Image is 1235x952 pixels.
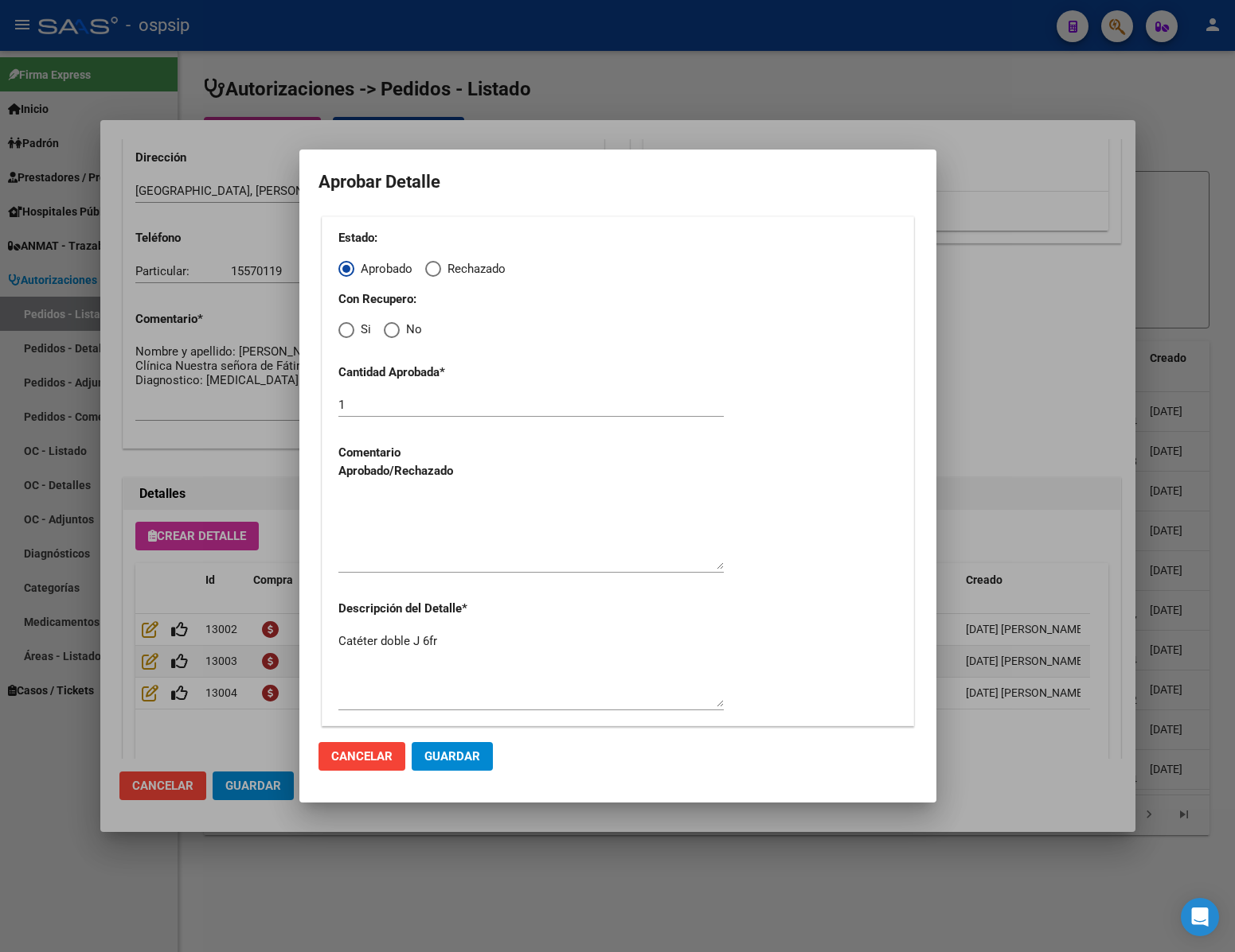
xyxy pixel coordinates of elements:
button: Cancelar [319,742,405,771]
h2: Aprobar Detalle [319,167,917,197]
button: Guardar [412,742,493,771]
p: Cantidad Aprobada [338,363,506,382]
div: Open Intercom Messenger [1181,898,1219,936]
mat-radio-group: Elija una opción [338,229,897,275]
span: Rechazado [441,260,506,278]
mat-radio-group: Elija una opción [338,290,897,336]
strong: Con Recupero: [338,292,416,306]
strong: Estado: [338,231,377,245]
span: Si [354,321,371,339]
span: Cancelar [331,749,393,764]
p: Comentario Aprobado/Rechazado [338,444,506,480]
span: Guardar [424,749,480,764]
span: Aprobado [354,260,412,278]
span: No [400,321,422,339]
p: Descripción del Detalle [338,600,506,618]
